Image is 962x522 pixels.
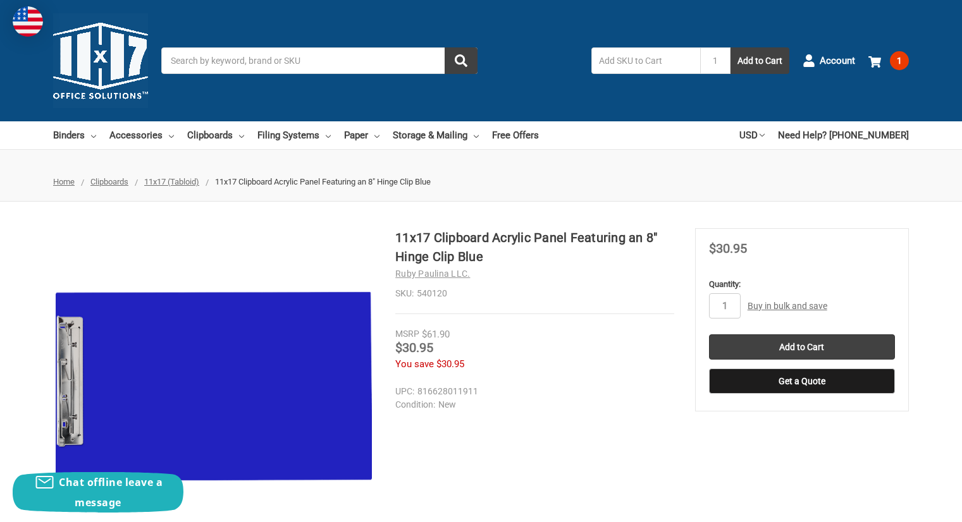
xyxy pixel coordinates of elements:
input: Add SKU to Cart [591,47,700,74]
span: 11x17 Clipboard Acrylic Panel Featuring an 8" Hinge Clip Blue [215,177,431,186]
span: 1 [890,51,909,70]
span: $61.90 [422,329,450,340]
img: 11x17.com [53,13,148,108]
dd: 816628011911 [395,385,669,398]
input: Search by keyword, brand or SKU [161,47,478,74]
a: USD [739,121,765,149]
iframe: Google Customer Reviews [858,488,962,522]
dt: SKU: [395,287,414,300]
a: Paper [344,121,379,149]
button: Chat offline leave a message [13,472,183,513]
dd: New [395,398,669,411]
a: Need Help? [PHONE_NUMBER] [778,121,909,149]
input: Add to Cart [709,334,895,360]
a: Home [53,177,75,186]
span: Chat offline leave a message [59,475,163,509]
button: Add to Cart [731,47,789,74]
a: 11x17 (Tabloid) [144,177,199,186]
dt: Condition: [395,398,435,411]
a: Storage & Mailing [393,121,479,149]
a: Ruby Paulina LLC. [395,269,470,279]
span: You save [395,358,434,370]
h1: 11x17 Clipboard Acrylic Panel Featuring an 8" Hinge Clip Blue [395,228,674,266]
a: Binders [53,121,96,149]
a: Free Offers [492,121,539,149]
a: Filing Systems [257,121,331,149]
a: Clipboards [187,121,244,149]
dt: UPC: [395,385,414,398]
button: Get a Quote [709,368,895,394]
span: $30.95 [395,340,433,355]
a: Clipboards [90,177,128,186]
dd: 540120 [395,287,674,300]
img: duty and tax information for United States [13,6,43,37]
div: MSRP [395,327,419,341]
a: Accessories [109,121,174,149]
span: $30.95 [436,358,464,370]
span: Account [820,54,855,68]
label: Quantity: [709,278,895,291]
a: 1 [868,44,909,77]
span: $30.95 [709,241,747,256]
a: Buy in bulk and save [748,301,827,311]
a: Account [803,44,855,77]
